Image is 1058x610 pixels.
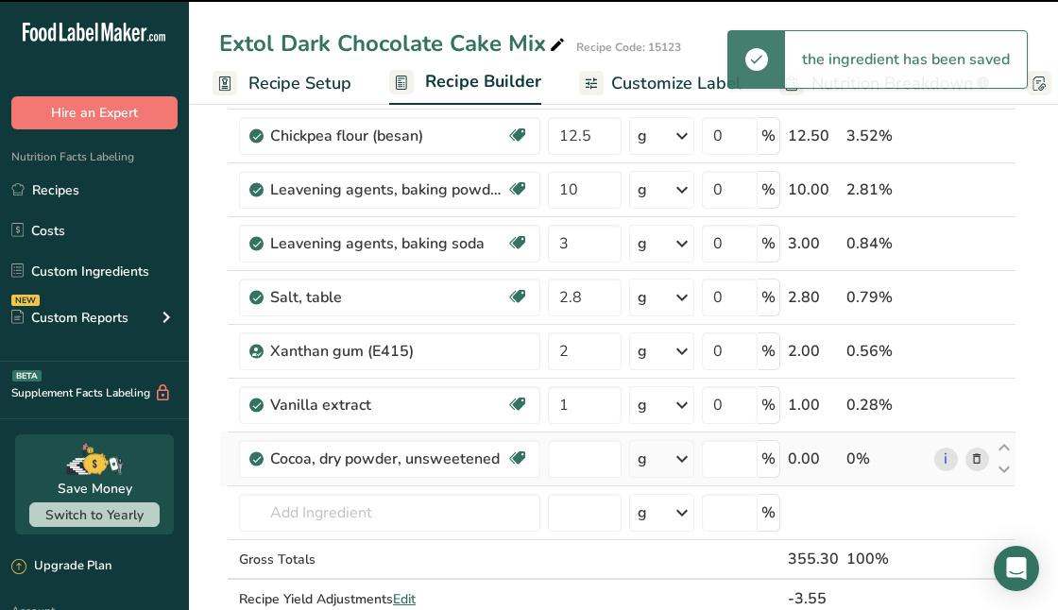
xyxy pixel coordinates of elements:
div: Extol Dark Chocolate Cake Mix [219,26,569,60]
div: 10.00 [788,178,839,201]
div: BETA [12,370,42,381]
div: 0.00 [788,448,839,470]
div: the ingredient has been saved [785,31,1027,88]
div: 3.52% [846,125,927,147]
a: Recipe Setup [213,62,351,105]
div: Recipe Code: 15123 [576,39,681,56]
a: i [934,448,958,471]
div: Leavening agents, baking powder, double-acting, sodium aluminum sulfate [270,178,506,201]
div: g [638,448,647,470]
div: Vanilla extract [270,394,506,416]
div: 0.84% [846,232,927,255]
div: 2.81% [846,178,927,201]
a: Customize Label [579,62,742,105]
input: Add Ingredient [239,494,540,532]
div: g [638,232,647,255]
div: -3.55 [788,587,839,610]
div: Recipe Yield Adjustments [239,589,540,609]
button: Switch to Yearly [29,502,160,527]
span: Edit [393,590,416,608]
div: g [638,340,647,363]
div: g [638,178,647,201]
span: Customize Label [611,71,742,96]
div: 12.50 [788,125,839,147]
div: 1.00 [788,394,839,416]
div: 100% [846,548,927,570]
div: Cocoa, dry powder, unsweetened [270,448,506,470]
a: Recipe Builder [389,60,541,106]
span: Recipe Builder [425,69,541,94]
span: Switch to Yearly [45,506,144,524]
div: Save Money [58,479,132,499]
div: 2.00 [788,340,839,363]
span: Recipe Setup [248,71,351,96]
div: g [638,394,647,416]
div: Custom Reports [11,308,128,328]
div: g [638,286,647,309]
div: g [638,501,647,524]
div: Open Intercom Messenger [994,546,1039,591]
div: 0.79% [846,286,927,309]
div: Salt, table [270,286,506,309]
div: NEW [11,295,40,306]
div: 0% [846,448,927,470]
div: Leavening agents, baking soda [270,232,506,255]
div: Gross Totals [239,550,540,569]
div: Upgrade Plan [11,557,111,576]
div: g [638,125,647,147]
div: Xanthan gum (E415) [270,340,506,363]
div: 0.56% [846,340,927,363]
div: 0.28% [846,394,927,416]
div: 355.30 [788,548,839,570]
div: 2.80 [788,286,839,309]
div: Chickpea flour (besan) [270,125,506,147]
button: Hire an Expert [11,96,178,129]
div: 3.00 [788,232,839,255]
